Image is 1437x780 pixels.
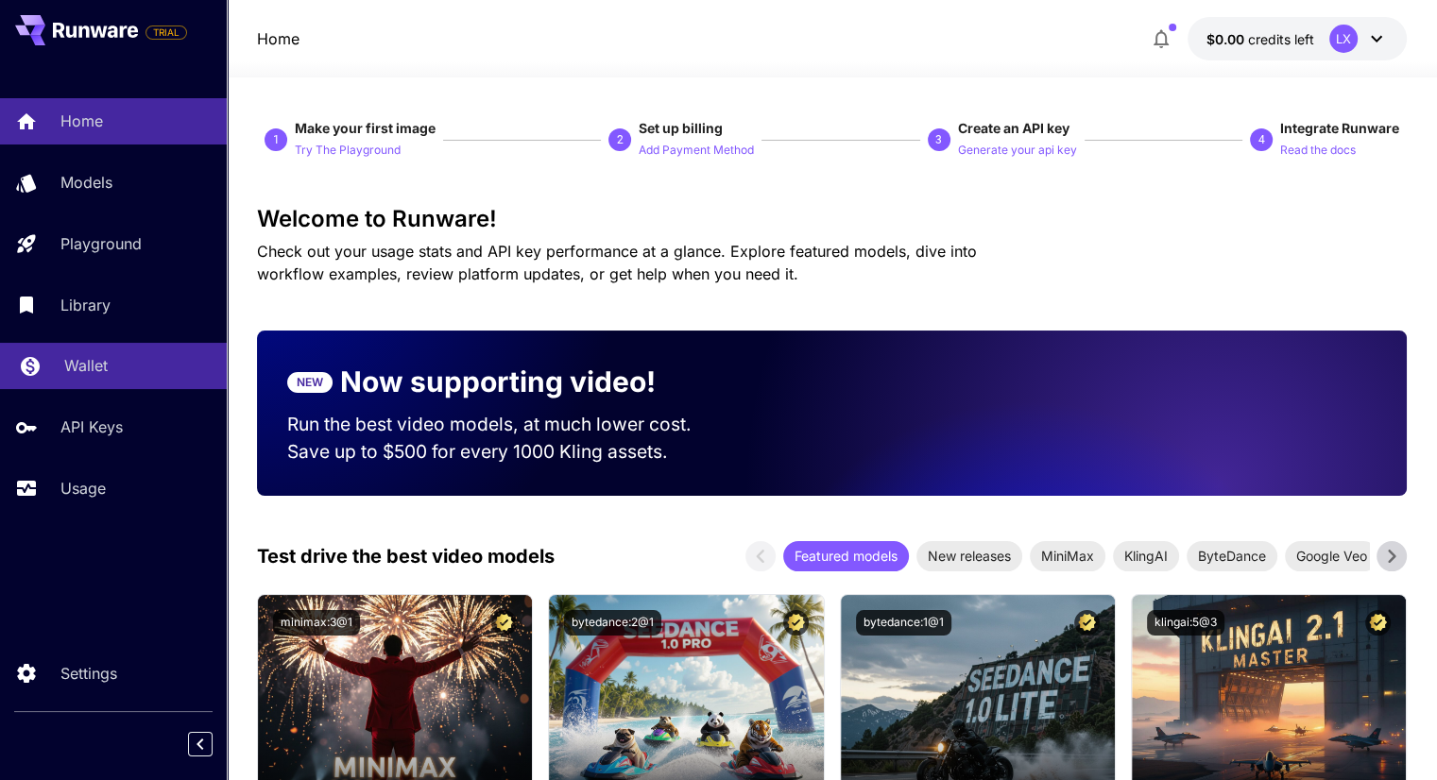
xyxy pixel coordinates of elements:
[1280,142,1356,160] p: Read the docs
[273,610,360,636] button: minimax:3@1
[1206,31,1248,47] span: $0.00
[60,477,106,500] p: Usage
[1206,29,1314,49] div: $0.00
[1329,25,1358,53] div: LX
[340,361,656,403] p: Now supporting video!
[491,610,517,636] button: Certified Model – Vetted for best performance and includes a commercial license.
[257,542,555,570] p: Test drive the best video models
[856,610,951,636] button: bytedance:1@1
[1187,541,1277,571] div: ByteDance
[783,546,909,566] span: Featured models
[1113,546,1179,566] span: KlingAI
[1280,120,1399,136] span: Integrate Runware
[639,138,754,161] button: Add Payment Method
[60,232,142,255] p: Playground
[1248,31,1314,47] span: credits left
[617,131,624,148] p: 2
[1074,610,1100,636] button: Certified Model – Vetted for best performance and includes a commercial license.
[295,138,401,161] button: Try The Playground
[1285,541,1378,571] div: Google Veo
[60,171,112,194] p: Models
[1147,610,1224,636] button: klingai:5@3
[958,120,1069,136] span: Create an API key
[295,142,401,160] p: Try The Playground
[145,21,187,43] span: Add your payment card to enable full platform functionality.
[1113,541,1179,571] div: KlingAI
[287,438,727,466] p: Save up to $500 for every 1000 Kling assets.
[639,120,723,136] span: Set up billing
[60,662,117,685] p: Settings
[60,415,123,438] p: API Keys
[295,120,436,136] span: Make your first image
[958,138,1077,161] button: Generate your api key
[783,541,909,571] div: Featured models
[188,732,213,756] button: Collapse sidebar
[935,131,942,148] p: 3
[257,27,299,50] a: Home
[639,142,754,160] p: Add Payment Method
[257,206,1407,232] h3: Welcome to Runware!
[60,110,103,132] p: Home
[1187,546,1277,566] span: ByteDance
[1188,17,1407,60] button: $0.00LX
[273,131,280,148] p: 1
[297,374,323,391] p: NEW
[783,610,809,636] button: Certified Model – Vetted for best performance and includes a commercial license.
[1030,546,1105,566] span: MiniMax
[916,541,1022,571] div: New releases
[1285,546,1378,566] span: Google Veo
[1365,610,1391,636] button: Certified Model – Vetted for best performance and includes a commercial license.
[564,610,661,636] button: bytedance:2@1
[202,727,227,761] div: Collapse sidebar
[1280,138,1356,161] button: Read the docs
[287,411,727,438] p: Run the best video models, at much lower cost.
[958,142,1077,160] p: Generate your api key
[257,242,977,283] span: Check out your usage stats and API key performance at a glance. Explore featured models, dive int...
[60,294,111,316] p: Library
[257,27,299,50] nav: breadcrumb
[64,354,108,377] p: Wallet
[146,25,186,40] span: TRIAL
[1257,131,1264,148] p: 4
[1030,541,1105,571] div: MiniMax
[916,546,1022,566] span: New releases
